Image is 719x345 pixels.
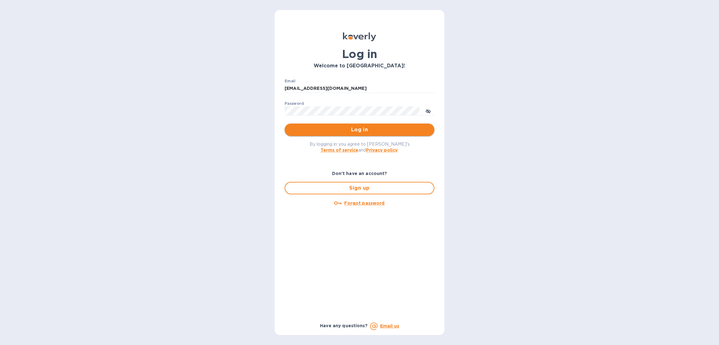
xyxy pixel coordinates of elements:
[343,32,376,41] img: Koverly
[310,142,410,153] span: By logging in you agree to [PERSON_NAME]'s and .
[332,171,387,176] b: Don't have an account?
[344,201,384,206] u: Forgot password
[285,102,304,105] label: Password
[290,184,429,192] span: Sign up
[320,323,368,328] b: Have any questions?
[285,182,434,194] button: Sign up
[320,148,358,153] a: Terms of service
[290,126,429,134] span: Log in
[285,124,434,136] button: Log in
[380,323,399,328] a: Email us
[366,148,398,153] a: Privacy policy
[285,79,296,83] label: Email
[422,104,434,117] button: toggle password visibility
[285,84,434,93] input: Enter email address
[285,63,434,69] h3: Welcome to [GEOGRAPHIC_DATA]!
[285,47,434,61] h1: Log in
